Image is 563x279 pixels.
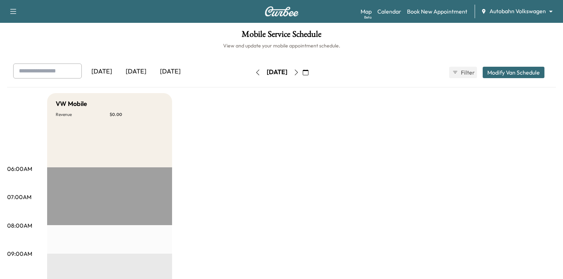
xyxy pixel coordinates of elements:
p: 08:00AM [7,221,32,230]
p: $ 0.00 [110,112,164,117]
div: [DATE] [267,68,287,77]
h5: VW Mobile [56,99,87,109]
button: Modify Van Schedule [483,67,544,78]
div: [DATE] [153,64,187,80]
button: Filter [449,67,477,78]
a: Book New Appointment [407,7,467,16]
p: 09:00AM [7,249,32,258]
a: Calendar [377,7,401,16]
span: Autobahn Volkswagen [489,7,546,15]
div: [DATE] [119,64,153,80]
div: Beta [364,15,372,20]
img: Curbee Logo [265,6,299,16]
p: 06:00AM [7,164,32,173]
p: Revenue [56,112,110,117]
span: Filter [461,68,474,77]
p: 07:00AM [7,193,31,201]
h1: Mobile Service Schedule [7,30,556,42]
h6: View and update your mobile appointment schedule. [7,42,556,49]
div: [DATE] [85,64,119,80]
a: MapBeta [361,7,372,16]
